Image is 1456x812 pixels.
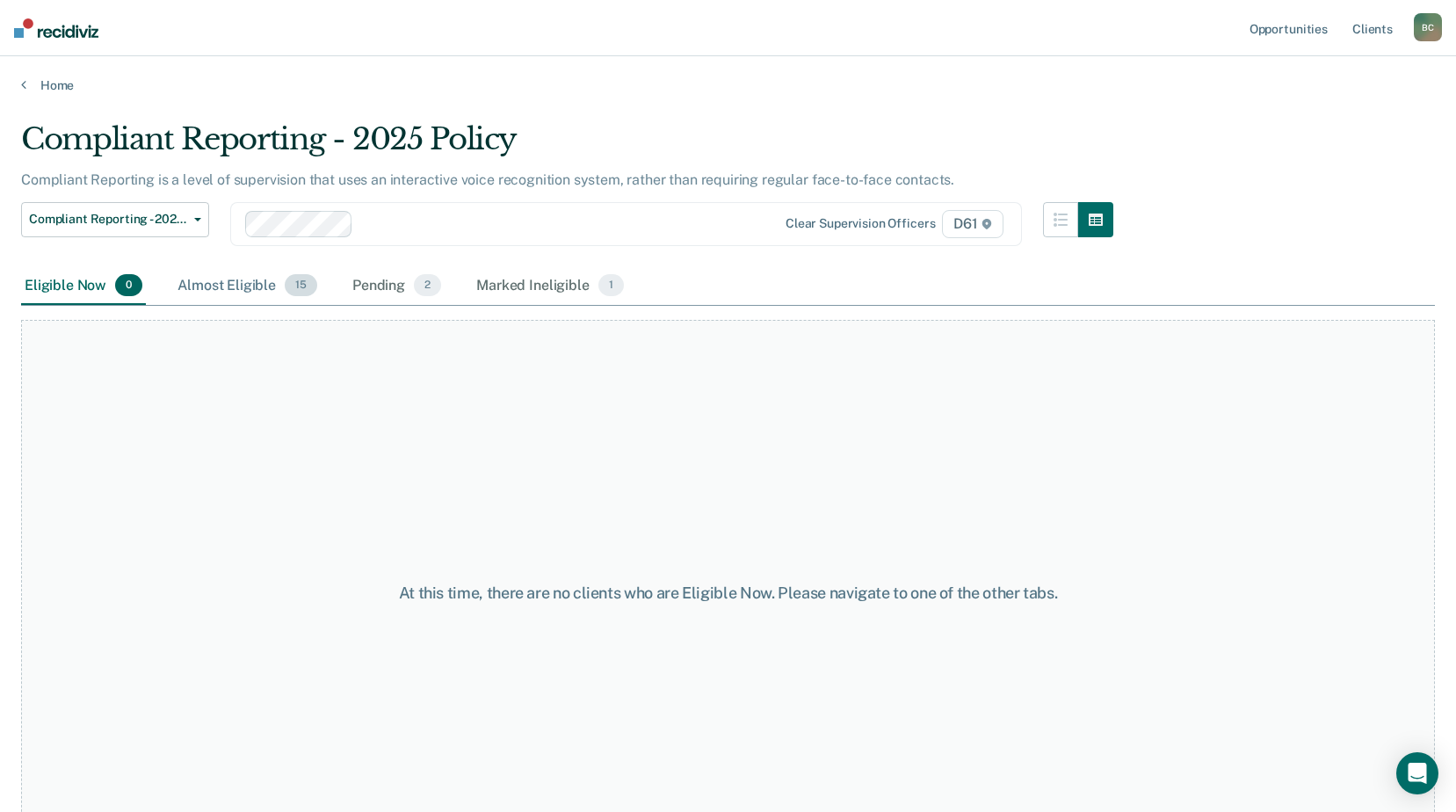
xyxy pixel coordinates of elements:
div: Clear supervision officers [786,216,935,231]
div: Pending2 [349,267,445,306]
div: Open Intercom Messenger [1396,752,1438,794]
p: Compliant Reporting is a level of supervision that uses an interactive voice recognition system, ... [21,171,954,188]
div: Eligible Now0 [21,267,146,306]
span: Compliant Reporting - 2025 Policy [29,212,187,227]
button: BC [1414,13,1442,41]
div: Marked Ineligible1 [473,267,627,306]
span: 1 [598,274,624,297]
div: Almost Eligible15 [174,267,321,306]
div: B C [1414,13,1442,41]
a: Home [21,77,1435,93]
span: 15 [285,274,317,297]
button: Compliant Reporting - 2025 Policy [21,202,209,237]
span: 0 [115,274,142,297]
img: Recidiviz [14,18,98,38]
span: D61 [942,210,1003,238]
div: Compliant Reporting - 2025 Policy [21,121,1113,171]
span: 2 [414,274,441,297]
div: At this time, there are no clients who are Eligible Now. Please navigate to one of the other tabs. [375,584,1082,603]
